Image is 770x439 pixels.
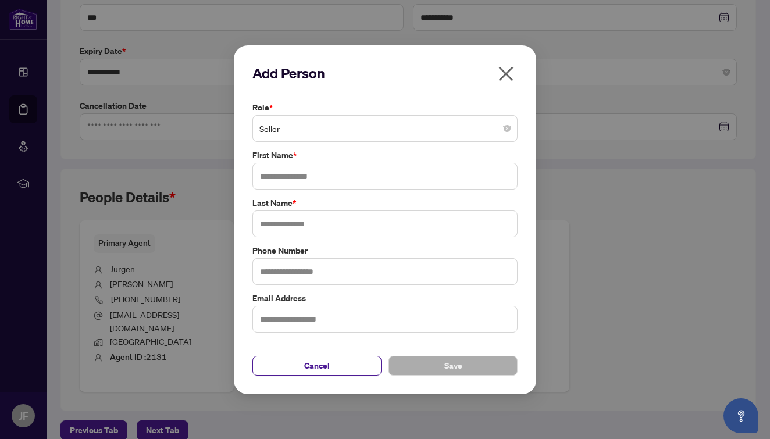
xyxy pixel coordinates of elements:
label: Last Name [252,197,518,209]
span: Cancel [304,356,330,374]
label: Role [252,101,518,114]
button: Save [388,355,518,375]
span: close [497,65,515,83]
span: close-circle [504,125,511,132]
label: Email Address [252,291,518,304]
label: Phone Number [252,244,518,256]
span: Seller [259,117,511,140]
button: Open asap [723,398,758,433]
label: First Name [252,149,518,162]
button: Cancel [252,355,382,375]
h2: Add Person [252,64,518,83]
